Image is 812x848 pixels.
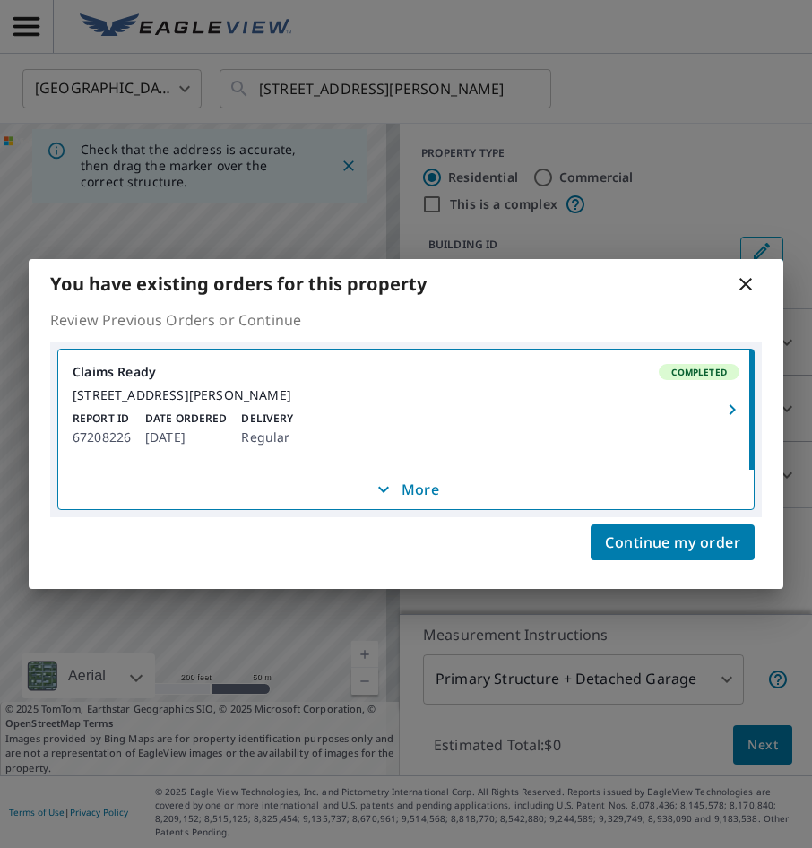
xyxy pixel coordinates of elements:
[50,309,762,331] p: Review Previous Orders or Continue
[145,411,227,427] p: Date Ordered
[58,350,754,470] a: Claims ReadyCompleted[STREET_ADDRESS][PERSON_NAME]Report ID67208226Date Ordered[DATE]DeliveryRegular
[73,427,131,448] p: 67208226
[73,387,739,403] div: [STREET_ADDRESS][PERSON_NAME]
[591,524,755,560] button: Continue my order
[373,479,439,500] p: More
[73,411,131,427] p: Report ID
[58,470,754,509] button: More
[241,427,293,448] p: Regular
[145,427,227,448] p: [DATE]
[605,530,740,555] span: Continue my order
[241,411,293,427] p: Delivery
[50,272,427,296] b: You have existing orders for this property
[73,364,739,380] div: Claims Ready
[661,366,738,378] span: Completed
